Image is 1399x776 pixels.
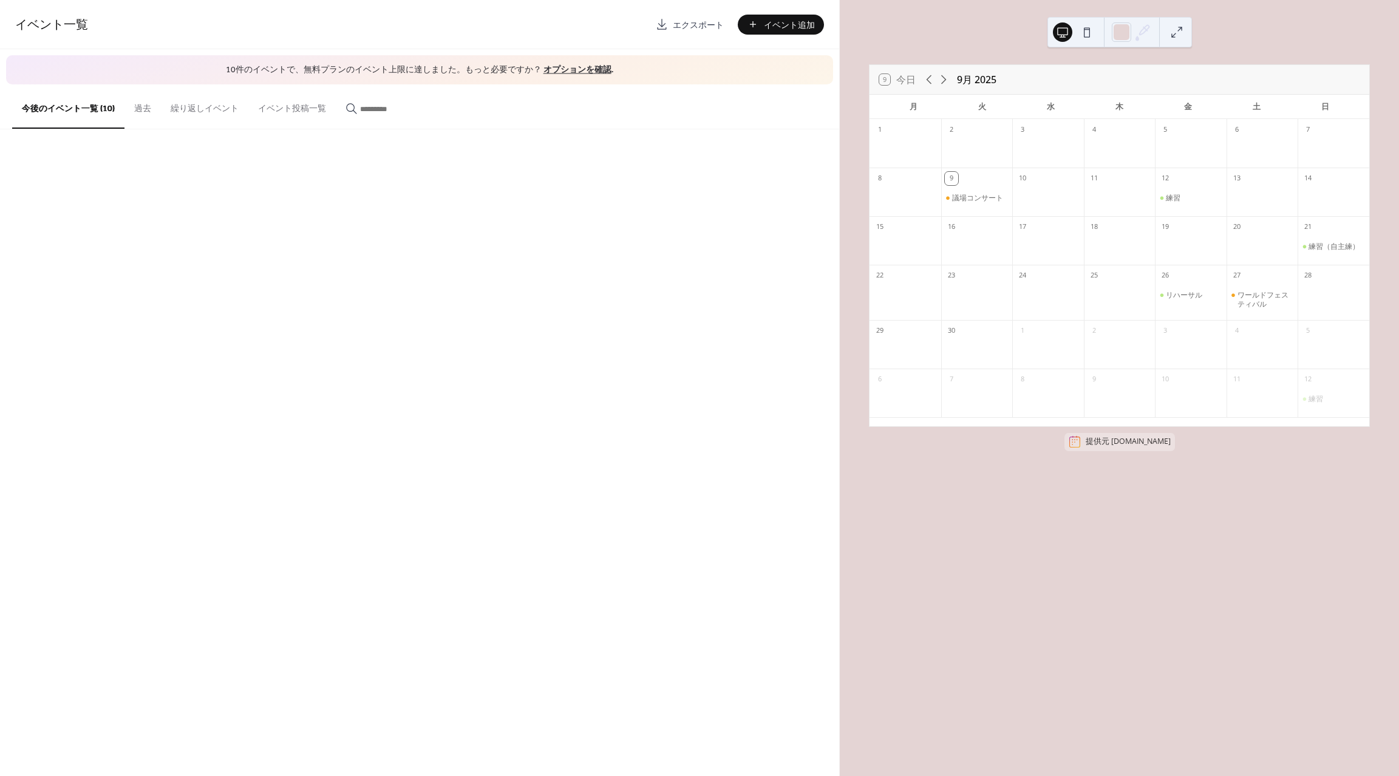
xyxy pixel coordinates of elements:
[1230,220,1244,234] div: 20
[124,84,161,128] button: 過去
[1298,242,1369,251] div: 練習（自主練）
[945,220,958,234] div: 16
[1016,95,1085,119] div: 水
[161,84,248,128] button: 繰り返しイベント
[543,62,611,78] a: オプションを確認
[12,84,124,129] button: 今後のイベント一覧 (10)
[1301,324,1315,338] div: 5
[248,84,336,128] button: イベント投稿一覧
[1016,324,1029,338] div: 1
[1222,95,1291,119] div: 土
[1159,172,1172,185] div: 12
[945,269,958,282] div: 23
[1016,269,1029,282] div: 24
[873,373,887,386] div: 6
[1159,269,1172,282] div: 26
[945,324,958,338] div: 30
[1154,95,1222,119] div: 金
[948,95,1016,119] div: 火
[1086,436,1171,447] div: 提供元
[1088,123,1101,137] div: 4
[1155,290,1227,300] div: リハーサル
[1159,123,1172,137] div: 5
[952,193,1003,203] div: 議場コンサート
[1291,95,1360,119] div: 日
[873,220,887,234] div: 15
[1301,172,1315,185] div: 14
[1016,373,1029,386] div: 8
[945,123,958,137] div: 2
[18,64,821,77] span: 10件のイベントで、無料プランのイベント上限に達しました。もっと必要ですか？ .
[1301,220,1315,234] div: 21
[1159,324,1172,338] div: 3
[1088,373,1101,386] div: 9
[1111,436,1171,446] a: [DOMAIN_NAME]
[873,324,887,338] div: 29
[15,13,88,37] span: イベント一覧
[957,72,996,87] div: 9月 2025
[1230,324,1244,338] div: 4
[1088,324,1101,338] div: 2
[879,95,948,119] div: 月
[941,193,1013,203] div: 議場コンサート
[1159,220,1172,234] div: 19
[1088,269,1101,282] div: 25
[1301,269,1315,282] div: 28
[1230,123,1244,137] div: 6
[1230,172,1244,185] div: 13
[1159,373,1172,386] div: 10
[873,269,887,282] div: 22
[673,19,724,32] span: エクスポート
[945,373,958,386] div: 7
[1230,269,1244,282] div: 27
[945,172,958,185] div: 9
[1166,193,1180,203] div: 練習
[873,123,887,137] div: 1
[1227,290,1298,309] div: ワールドフェスティバル
[1237,290,1293,309] div: ワールドフェスティバル
[1309,242,1360,251] div: 練習（自主練）
[1301,373,1315,386] div: 12
[647,15,733,35] a: エクスポート
[1298,394,1369,404] div: 練習
[1301,123,1315,137] div: 7
[1016,172,1029,185] div: 10
[1088,172,1101,185] div: 11
[873,172,887,185] div: 8
[1155,193,1227,203] div: 練習
[1230,373,1244,386] div: 11
[1016,220,1029,234] div: 17
[1016,123,1029,137] div: 3
[1088,220,1101,234] div: 18
[1085,95,1154,119] div: 木
[1309,394,1323,404] div: 練習
[1166,290,1202,300] div: リハーサル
